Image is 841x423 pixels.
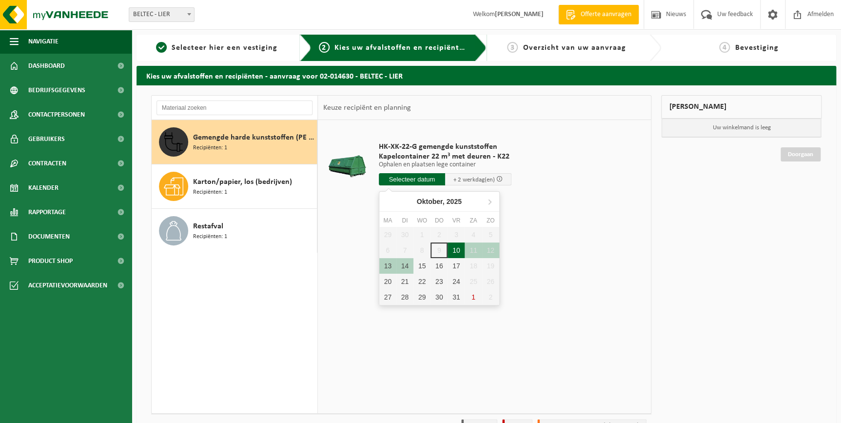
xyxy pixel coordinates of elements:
span: Documenten [28,224,70,249]
button: Restafval Recipiënten: 1 [152,209,317,253]
a: 1Selecteer hier een vestiging [141,42,292,54]
div: 22 [413,274,430,289]
span: 2 [319,42,330,53]
span: Acceptatievoorwaarden [28,273,107,298]
div: 28 [396,289,413,305]
div: vr [448,216,465,225]
span: 4 [719,42,730,53]
div: 21 [396,274,413,289]
div: 15 [413,258,430,274]
span: Product Shop [28,249,73,273]
p: Uw winkelmand is leeg [662,119,821,137]
div: Keuze recipiënt en planning [318,96,415,120]
a: Offerte aanvragen [558,5,639,24]
a: Doorgaan [781,147,821,161]
span: Selecteer hier een vestiging [172,44,277,52]
span: Dashboard [28,54,65,78]
span: Gemengde harde kunststoffen (PE en PP), recycleerbaar (industrieel) [193,132,314,143]
span: Kapelcontainer 22 m³ met deuren - K22 [379,152,511,161]
span: Recipiënten: 1 [193,232,227,242]
span: Rapportage [28,200,66,224]
span: Karton/papier, los (bedrijven) [193,176,292,188]
h2: Kies uw afvalstoffen en recipiënten - aanvraag voor 02-014630 - BELTEC - LIER [137,66,836,85]
div: 20 [379,274,396,289]
span: 1 [156,42,167,53]
span: Navigatie [28,29,59,54]
button: Gemengde harde kunststoffen (PE en PP), recycleerbaar (industrieel) Recipiënten: 1 [152,120,317,164]
span: Recipiënten: 1 [193,188,227,197]
span: Offerte aanvragen [578,10,634,20]
span: Overzicht van uw aanvraag [523,44,626,52]
p: Ophalen en plaatsen lege container [379,161,511,168]
input: Selecteer datum [379,173,445,185]
span: Kies uw afvalstoffen en recipiënten [334,44,469,52]
span: Gebruikers [28,127,65,151]
div: di [396,216,413,225]
div: 30 [430,289,448,305]
button: Karton/papier, los (bedrijven) Recipiënten: 1 [152,164,317,209]
div: za [465,216,482,225]
div: 27 [379,289,396,305]
div: 24 [448,274,465,289]
div: zo [482,216,499,225]
div: 29 [413,289,430,305]
span: Bedrijfsgegevens [28,78,85,102]
span: Restafval [193,221,223,232]
strong: [PERSON_NAME] [495,11,544,18]
span: BELTEC - LIER [129,7,195,22]
div: 17 [448,258,465,274]
span: BELTEC - LIER [129,8,194,21]
span: Recipiënten: 1 [193,143,227,153]
span: Bevestiging [735,44,778,52]
div: 31 [448,289,465,305]
div: 13 [379,258,396,274]
span: HK-XK-22-G gemengde kunststoffen [379,142,511,152]
span: + 2 werkdag(en) [453,177,495,183]
div: wo [413,216,430,225]
span: Contactpersonen [28,102,85,127]
span: Kalender [28,176,59,200]
div: do [430,216,448,225]
div: 14 [396,258,413,274]
span: 3 [507,42,518,53]
div: 16 [430,258,448,274]
div: 23 [430,274,448,289]
div: [PERSON_NAME] [661,95,821,119]
div: ma [379,216,396,225]
span: Contracten [28,151,66,176]
input: Materiaal zoeken [156,101,313,115]
div: 10 [448,242,465,258]
i: 2025 [447,198,462,205]
div: Oktober, [413,194,466,209]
